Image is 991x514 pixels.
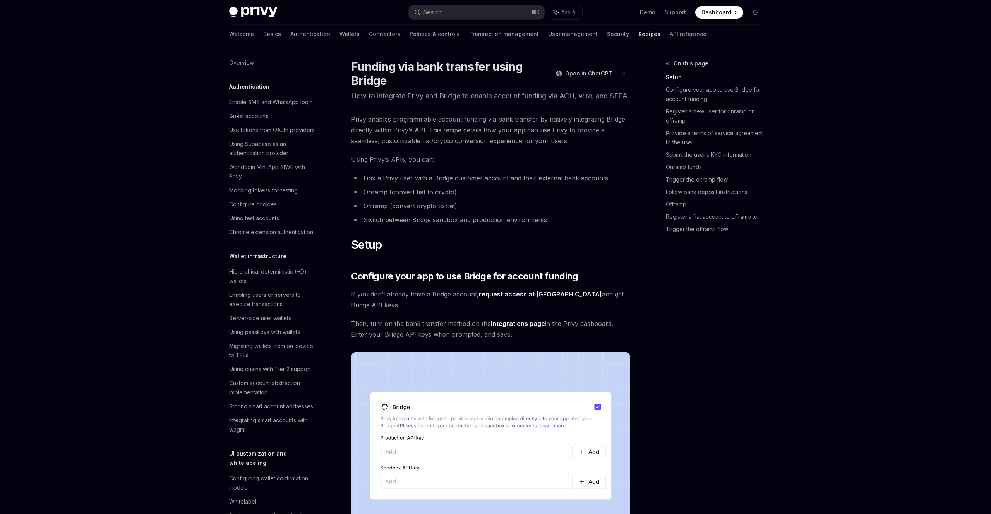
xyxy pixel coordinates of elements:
[351,318,630,340] span: Then, turn on the bank transfer method on the in the Privy dashboard. Enter your Bridge API keys ...
[223,95,322,109] a: Enable SMS and WhatsApp login
[749,6,762,19] button: Toggle dark mode
[339,25,360,43] a: Wallets
[229,327,300,337] div: Using passkeys with wallets
[290,25,330,43] a: Authentication
[229,58,254,67] div: Overview
[351,270,578,283] span: Configure your app to use Bridge for account funding
[229,163,317,181] div: Worldcoin Mini App SIWE with Privy
[695,6,743,19] a: Dashboard
[548,5,582,19] button: Ask AI
[223,288,322,311] a: Enabling users or servers to execute transactions
[369,25,400,43] a: Connectors
[229,82,269,91] h5: Authentication
[351,289,630,310] span: If you don’t already have a Bridge account, and get Bridge API keys.
[229,416,317,434] div: Integrating smart accounts with wagmi
[666,71,768,84] a: Setup
[223,160,322,183] a: Worldcoin Mini App SIWE with Privy
[666,149,768,161] a: Submit the user’s KYC information
[409,5,544,19] button: Search...⌘K
[561,9,577,16] span: Ask AI
[229,252,286,261] h5: Wallet infrastructure
[351,91,630,101] p: How to integrate Privy and Bridge to enable account funding via ACH, wire, and SEPA
[351,200,630,211] li: Offramp (convert crypto to fiat)
[223,413,322,437] a: Integrating smart accounts with wagmi
[223,56,322,70] a: Overview
[351,154,630,165] span: Using Privy’s APIs, you can:
[701,9,731,16] span: Dashboard
[551,67,617,80] button: Open in ChatGPT
[670,25,706,43] a: API reference
[229,314,291,323] div: Server-side user wallets
[223,495,322,509] a: Whitelabel
[638,25,660,43] a: Recipes
[666,211,768,223] a: Register a fiat account to offramp to
[223,211,322,225] a: Using test accounts
[223,225,322,239] a: Chrome extension authentication
[229,474,317,492] div: Configuring wallet confirmation modals
[229,25,254,43] a: Welcome
[229,98,313,107] div: Enable SMS and WhatsApp login
[229,267,317,286] div: Hierarchical deterministic (HD) wallets
[223,325,322,339] a: Using passkeys with wallets
[640,9,655,16] a: Demo
[607,25,629,43] a: Security
[223,123,322,137] a: Use tokens from OAuth providers
[666,198,768,211] a: Offramp
[548,25,598,43] a: User management
[229,402,313,411] div: Storing smart account addresses
[229,449,322,468] h5: UI customization and whitelabeling
[229,341,317,360] div: Migrating wallets from on-device to TEEs
[223,265,322,288] a: Hierarchical deterministic (HD) wallets
[229,228,313,237] div: Chrome extension authentication
[223,137,322,160] a: Using Supabase as an authentication provider
[223,339,322,362] a: Migrating wallets from on-device to TEEs
[532,9,540,15] span: ⌘ K
[223,311,322,325] a: Server-side user wallets
[351,214,630,225] li: Switch between Bridge sandbox and production environments
[223,399,322,413] a: Storing smart account addresses
[229,365,311,374] div: Using chains with Tier 2 support
[229,379,317,397] div: Custom account abstraction implementation
[491,320,545,328] a: Integrations page
[229,111,269,121] div: Guest accounts
[263,25,281,43] a: Basics
[229,7,277,18] img: dark logo
[666,105,768,127] a: Register a new user for onramp or offramp
[223,183,322,197] a: Mocking tokens for testing
[666,223,768,235] a: Trigger the offramp flow
[666,127,768,149] a: Provide a terms of service agreement to the user
[223,362,322,376] a: Using chains with Tier 2 support
[229,200,277,209] div: Configure cookies
[229,214,279,223] div: Using test accounts
[351,60,548,87] h1: Funding via bank transfer using Bridge
[351,187,630,197] li: Onramp (convert fiat to crypto)
[229,125,315,135] div: Use tokens from OAuth providers
[223,109,322,123] a: Guest accounts
[223,197,322,211] a: Configure cookies
[665,9,686,16] a: Support
[666,186,768,198] a: Follow bank deposit instructions
[666,84,768,105] a: Configure your app to use Bridge for account funding
[423,8,445,17] div: Search...
[229,186,298,195] div: Mocking tokens for testing
[351,173,630,183] li: Link a Privy user with a Bridge customer account and their external bank accounts
[565,70,612,77] span: Open in ChatGPT
[410,25,460,43] a: Policies & controls
[674,59,708,68] span: On this page
[469,25,539,43] a: Transaction management
[229,290,317,309] div: Enabling users or servers to execute transactions
[479,290,602,298] a: request access at [GEOGRAPHIC_DATA]
[666,173,768,186] a: Trigger the onramp flow
[223,376,322,399] a: Custom account abstraction implementation
[223,471,322,495] a: Configuring wallet confirmation modals
[351,238,382,252] span: Setup
[229,139,317,158] div: Using Supabase as an authentication provider
[666,161,768,173] a: Onramp funds
[229,497,256,506] div: Whitelabel
[351,114,630,146] span: Privy enables programmable account funding via bank transfer by natively integrating Bridge direc...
